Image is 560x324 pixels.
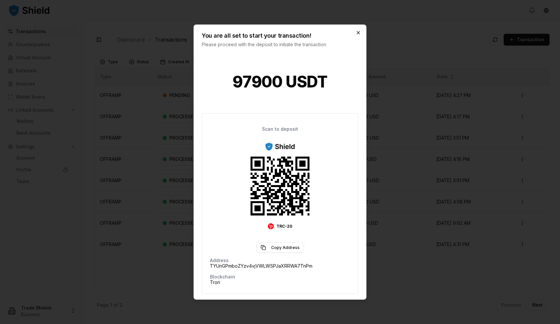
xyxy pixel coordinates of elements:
[210,274,235,279] p: Blockchain
[202,41,345,48] p: Please proceed with the deposit to initiate the transaction.
[202,61,358,103] h1: 97900 USDT
[210,258,229,262] p: Address
[265,142,295,151] img: ShieldPay Logo
[202,32,345,38] h2: You are all set to start your transaction!
[268,223,274,229] img: Tron Logo
[210,279,220,285] span: Tron
[256,242,304,253] button: Copy Address
[210,262,312,269] span: TYUnGPmboZYzv4vjVWLWSPJaXRRWA7TnPm
[262,126,298,131] p: Scan to deposit
[276,223,292,229] span: TRC-20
